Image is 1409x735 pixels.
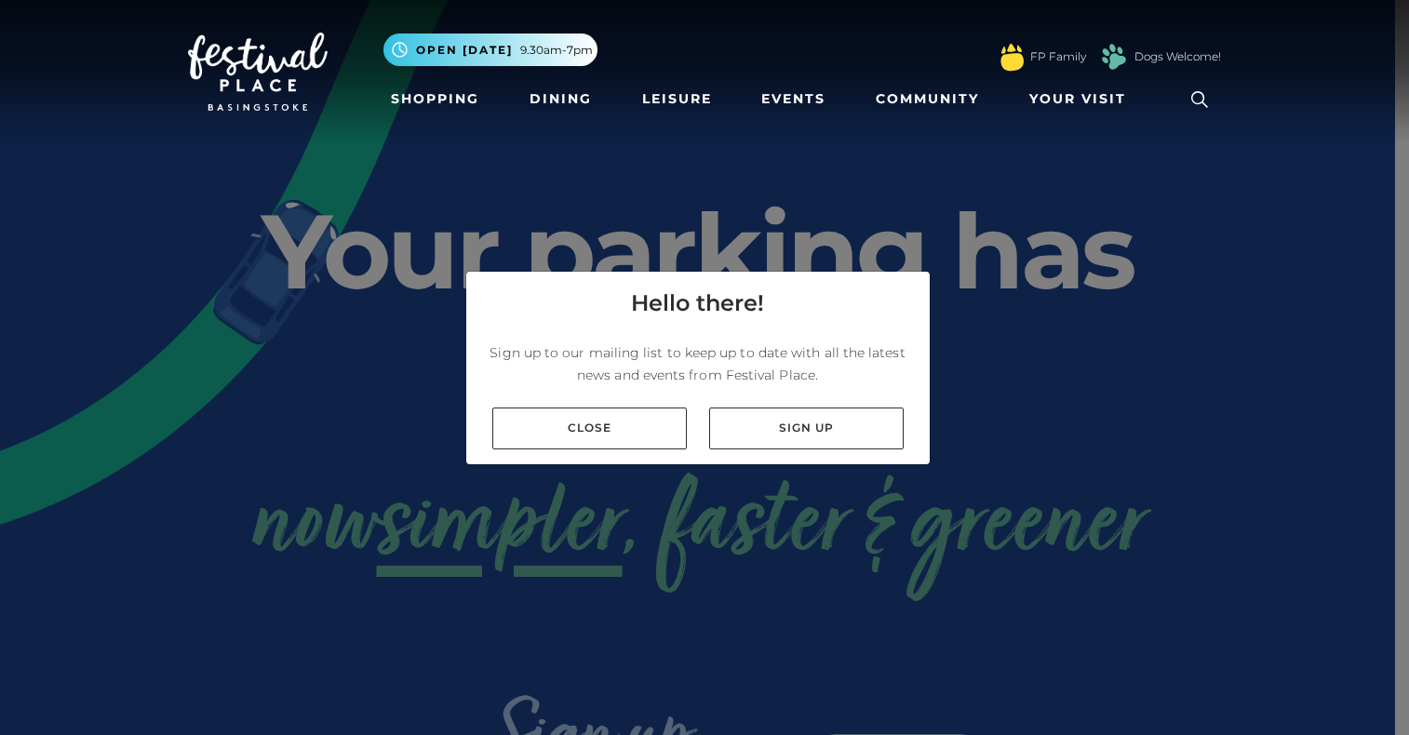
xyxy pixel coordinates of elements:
a: Close [492,408,687,449]
a: FP Family [1030,48,1086,65]
a: Dining [522,82,599,116]
a: Dogs Welcome! [1134,48,1221,65]
a: Community [868,82,986,116]
button: Open [DATE] 9.30am-7pm [383,33,597,66]
h4: Hello there! [631,287,764,320]
p: Sign up to our mailing list to keep up to date with all the latest news and events from Festival ... [481,341,915,386]
span: 9.30am-7pm [520,42,593,59]
img: Festival Place Logo [188,33,328,111]
a: Events [754,82,833,116]
span: Your Visit [1029,89,1126,109]
span: Open [DATE] [416,42,513,59]
a: Sign up [709,408,904,449]
a: Your Visit [1022,82,1143,116]
a: Leisure [635,82,719,116]
a: Shopping [383,82,487,116]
